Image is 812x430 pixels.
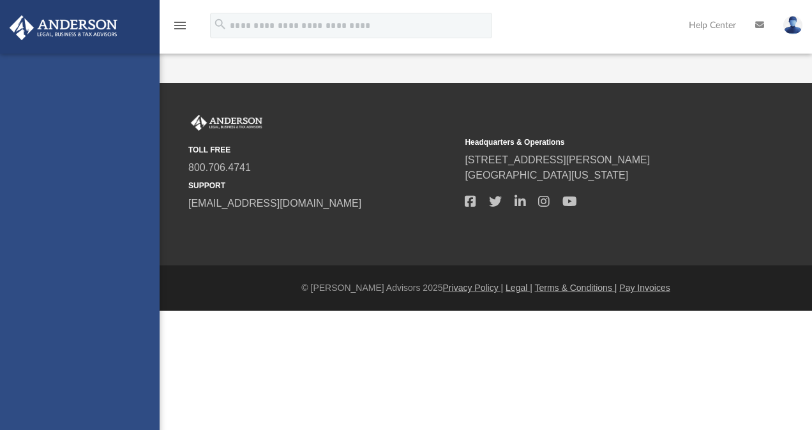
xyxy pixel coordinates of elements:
[619,283,670,293] a: Pay Invoices
[188,180,456,191] small: SUPPORT
[213,17,227,31] i: search
[188,115,265,131] img: Anderson Advisors Platinum Portal
[160,281,812,295] div: © [PERSON_NAME] Advisors 2025
[172,24,188,33] a: menu
[188,162,251,173] a: 800.706.4741
[6,15,121,40] img: Anderson Advisors Platinum Portal
[506,283,532,293] a: Legal |
[188,144,456,156] small: TOLL FREE
[465,137,732,148] small: Headquarters & Operations
[535,283,617,293] a: Terms & Conditions |
[443,283,504,293] a: Privacy Policy |
[172,18,188,33] i: menu
[465,154,650,165] a: [STREET_ADDRESS][PERSON_NAME]
[465,170,628,181] a: [GEOGRAPHIC_DATA][US_STATE]
[188,198,361,209] a: [EMAIL_ADDRESS][DOMAIN_NAME]
[783,16,802,34] img: User Pic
